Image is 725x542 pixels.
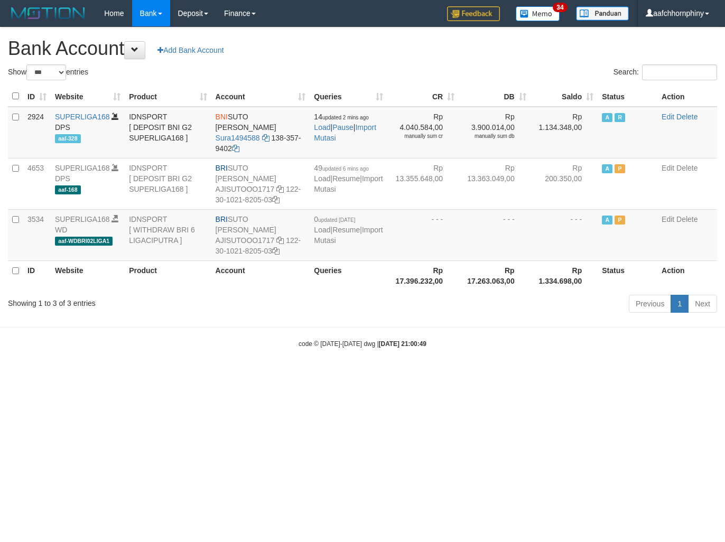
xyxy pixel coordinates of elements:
[314,113,368,121] span: 14
[151,41,230,59] a: Add Bank Account
[314,174,383,193] a: Import Mutasi
[125,158,211,209] td: IDNSPORT [ DEPOSIT BRI G2 SUPERLIGA168 ]
[459,107,531,158] td: Rp 3.900.014,00
[387,209,459,260] td: - - -
[23,158,51,209] td: 4653
[55,185,81,194] span: aaf-168
[211,86,310,107] th: Account: activate to sort column ascending
[459,260,531,291] th: Rp 17.263.063,00
[602,113,612,122] span: Active
[276,236,284,245] a: Copy AJISUTOOO1717 to clipboard
[598,86,657,107] th: Status
[216,215,228,223] span: BRI
[8,294,294,309] div: Showing 1 to 3 of 3 entries
[211,209,310,260] td: SUTO [PERSON_NAME] 122-30-1021-8205-03
[314,164,368,172] span: 49
[51,86,125,107] th: Website: activate to sort column ascending
[662,215,674,223] a: Edit
[688,295,717,313] a: Next
[531,158,598,209] td: Rp 200.350,00
[676,113,698,121] a: Delete
[55,237,113,246] span: aaf-WDBRI02LIGA1
[125,209,211,260] td: IDNSPORT [ WITHDRAW BRI 6 LIGACIPUTRA ]
[598,260,657,291] th: Status
[314,164,383,193] span: | |
[332,123,354,132] a: Pause
[576,6,629,21] img: panduan.png
[322,166,369,172] span: updated 6 mins ago
[662,113,674,121] a: Edit
[23,86,51,107] th: ID: activate to sort column ascending
[629,295,671,313] a: Previous
[232,144,239,153] a: Copy 1383579402 to clipboard
[23,260,51,291] th: ID
[314,226,383,245] a: Import Mutasi
[216,113,228,121] span: BNI
[516,6,560,21] img: Button%20Memo.svg
[272,247,280,255] a: Copy 122301021820503 to clipboard
[8,5,88,21] img: MOTION_logo.png
[332,226,360,234] a: Resume
[531,107,598,158] td: Rp 1.134.348,00
[459,86,531,107] th: DB: activate to sort column ascending
[211,158,310,209] td: SUTO [PERSON_NAME] 122-30-1021-8205-03
[125,86,211,107] th: Product: activate to sort column ascending
[614,64,717,80] label: Search:
[602,164,612,173] span: Active
[26,64,66,80] select: Showentries
[332,174,360,183] a: Resume
[531,209,598,260] td: - - -
[310,86,387,107] th: Queries: activate to sort column ascending
[216,185,275,193] a: AJISUTOOO1717
[314,113,376,142] span: | |
[262,134,269,142] a: Copy Sura1494588 to clipboard
[55,215,110,223] a: SUPERLIGA168
[310,260,387,291] th: Queries
[314,123,330,132] a: Load
[216,236,275,245] a: AJISUTOOO1717
[459,158,531,209] td: Rp 13.363.049,00
[531,260,598,291] th: Rp 1.334.698,00
[216,164,228,172] span: BRI
[459,209,531,260] td: - - -
[8,38,717,59] h1: Bank Account
[211,260,310,291] th: Account
[392,133,443,140] div: manually sum cr
[387,260,459,291] th: Rp 17.396.232,00
[553,3,567,12] span: 34
[322,115,369,120] span: updated 2 mins ago
[387,158,459,209] td: Rp 13.355.648,00
[447,6,500,21] img: Feedback.jpg
[299,340,426,348] small: code © [DATE]-[DATE] dwg |
[55,134,81,143] span: aaf-328
[276,185,284,193] a: Copy AJISUTOOO1717 to clipboard
[314,215,355,223] span: 0
[615,164,625,173] span: Paused
[125,107,211,158] td: IDNSPORT [ DEPOSIT BNI G2 SUPERLIGA168 ]
[272,195,280,204] a: Copy 122301021820503 to clipboard
[615,216,625,225] span: Paused
[602,216,612,225] span: Active
[463,133,515,140] div: manually sum db
[676,215,698,223] a: Delete
[125,260,211,291] th: Product
[615,113,625,122] span: Running
[55,164,110,172] a: SUPERLIGA168
[314,174,330,183] a: Load
[314,226,330,234] a: Load
[379,340,426,348] strong: [DATE] 21:00:49
[314,215,383,245] span: | |
[531,86,598,107] th: Saldo: activate to sort column ascending
[51,260,125,291] th: Website
[216,134,260,142] a: Sura1494588
[8,64,88,80] label: Show entries
[51,158,125,209] td: DPS
[657,260,717,291] th: Action
[23,107,51,158] td: 2924
[318,217,355,223] span: updated [DATE]
[671,295,689,313] a: 1
[314,123,376,142] a: Import Mutasi
[23,209,51,260] td: 3534
[662,164,674,172] a: Edit
[387,86,459,107] th: CR: activate to sort column ascending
